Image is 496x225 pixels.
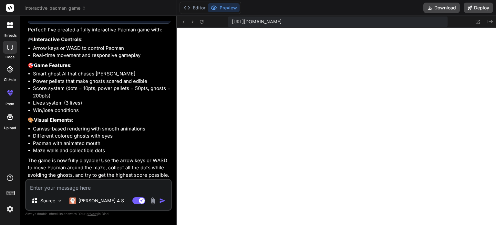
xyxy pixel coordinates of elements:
[34,117,72,123] strong: Visual Elements
[208,3,240,12] button: Preview
[28,62,170,69] p: 🎯 :
[33,125,170,133] li: Canvas-based rendering with smooth animations
[4,125,16,131] label: Upload
[177,28,496,225] iframe: Preview
[5,101,14,107] label: prem
[5,204,15,215] img: settings
[28,26,170,34] p: Perfect! I've created a fully interactive Pacman game with:
[181,3,208,12] button: Editor
[25,5,86,11] span: interactive_pacman_game
[33,132,170,140] li: Different colored ghosts with eyes
[34,62,70,68] strong: Game Features
[159,197,166,204] img: icon
[34,36,81,42] strong: Interactive Controls
[69,197,76,204] img: Claude 4 Sonnet
[33,140,170,147] li: Pacman with animated mouth
[28,36,170,43] p: 🎮 :
[33,147,170,154] li: Maze walls and collectible dots
[28,157,170,179] p: The game is now fully playable! Use the arrow keys or WASD to move Pacman around the maze, collec...
[33,85,170,99] li: Score system (dots = 10pts, power pellets = 50pts, ghosts = 200pts)
[149,197,157,205] img: attachment
[464,3,493,13] button: Deploy
[25,211,172,217] p: Always double-check its answers. Your in Bind
[40,197,55,204] p: Source
[5,54,15,60] label: code
[33,99,170,107] li: Lives system (3 lives)
[33,107,170,114] li: Win/lose conditions
[232,18,282,25] span: [URL][DOMAIN_NAME]
[33,45,170,52] li: Arrow keys or WASD to control Pacman
[4,77,16,83] label: GitHub
[28,117,170,124] p: 🎨 :
[78,197,127,204] p: [PERSON_NAME] 4 S..
[423,3,460,13] button: Download
[57,198,63,204] img: Pick Models
[33,70,170,78] li: Smart ghost AI that chases [PERSON_NAME]
[3,33,17,38] label: threads
[87,212,98,216] span: privacy
[33,52,170,59] li: Real-time movement and responsive gameplay
[33,78,170,85] li: Power pellets that make ghosts scared and edible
